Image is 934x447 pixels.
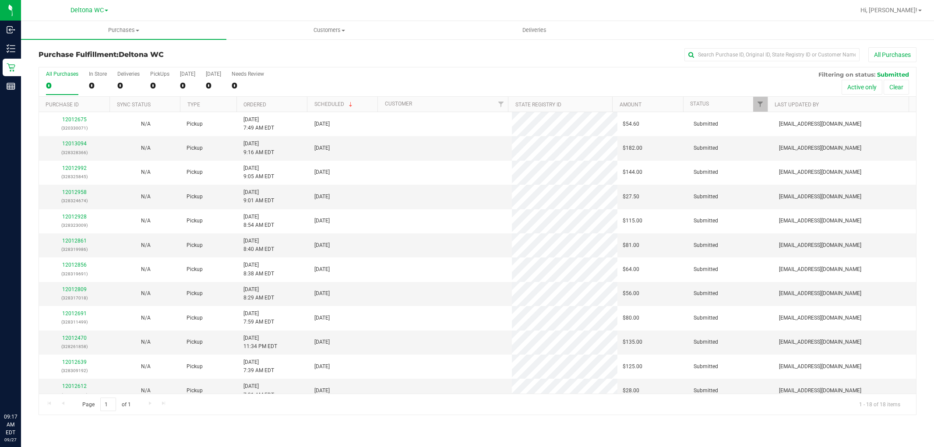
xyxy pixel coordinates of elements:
button: All Purchases [868,47,916,62]
span: Submitted [694,120,718,128]
a: Purchases [21,21,226,39]
span: Not Applicable [141,242,151,248]
a: Customers [226,21,432,39]
span: Not Applicable [141,218,151,224]
button: N/A [141,144,151,152]
span: [DATE] [314,241,330,250]
div: 0 [150,81,169,91]
span: $56.00 [623,289,639,298]
span: Submitted [694,217,718,225]
span: $27.50 [623,193,639,201]
span: Submitted [694,144,718,152]
span: Hi, [PERSON_NAME]! [860,7,917,14]
span: Pickup [187,363,203,371]
span: $54.60 [623,120,639,128]
span: Pickup [187,217,203,225]
span: Deltona WC [70,7,104,14]
p: (320330071) [44,124,105,132]
span: [DATE] 7:59 AM EDT [243,310,274,326]
span: [EMAIL_ADDRESS][DOMAIN_NAME] [779,314,861,322]
span: [DATE] [314,144,330,152]
div: 0 [89,81,107,91]
a: 12012612 [62,383,87,389]
span: [DATE] 9:05 AM EDT [243,164,274,181]
p: (328261858) [44,342,105,351]
span: [DATE] [314,217,330,225]
span: [DATE] 8:40 AM EDT [243,237,274,253]
inline-svg: Inventory [7,44,15,53]
span: Page of 1 [75,398,138,411]
div: Deliveries [117,71,140,77]
span: $135.00 [623,338,642,346]
span: Not Applicable [141,315,151,321]
span: Pickup [187,168,203,176]
button: N/A [141,217,151,225]
button: N/A [141,338,151,346]
span: Submitted [694,265,718,274]
span: [DATE] 8:54 AM EDT [243,213,274,229]
span: $182.00 [623,144,642,152]
span: [DATE] [314,168,330,176]
span: Pickup [187,338,203,346]
inline-svg: Reports [7,82,15,91]
span: Purchases [21,26,226,34]
a: Filter [753,97,768,112]
a: Purchase ID [46,102,79,108]
span: Filtering on status: [818,71,875,78]
span: Submitted [694,314,718,322]
a: Deliveries [432,21,637,39]
span: [DATE] [314,338,330,346]
input: Search Purchase ID, Original ID, State Registry ID or Customer Name... [684,48,860,61]
span: [EMAIL_ADDRESS][DOMAIN_NAME] [779,265,861,274]
a: 12012809 [62,286,87,292]
div: PickUps [150,71,169,77]
inline-svg: Inbound [7,25,15,34]
a: 12013094 [62,141,87,147]
span: Deliveries [511,26,558,34]
button: N/A [141,120,151,128]
span: [EMAIL_ADDRESS][DOMAIN_NAME] [779,168,861,176]
a: 12012639 [62,359,87,365]
div: Needs Review [232,71,264,77]
div: 0 [232,81,264,91]
div: 0 [46,81,78,91]
a: Amount [620,102,641,108]
span: [DATE] [314,193,330,201]
button: N/A [141,193,151,201]
p: (328324674) [44,197,105,205]
button: N/A [141,289,151,298]
span: $81.00 [623,241,639,250]
span: $144.00 [623,168,642,176]
span: [DATE] [314,120,330,128]
span: Not Applicable [141,387,151,394]
a: Sync Status [117,102,151,108]
span: $80.00 [623,314,639,322]
p: 09:17 AM EDT [4,413,17,436]
span: Not Applicable [141,339,151,345]
span: Not Applicable [141,290,151,296]
a: 12012691 [62,310,87,317]
div: All Purchases [46,71,78,77]
p: (328308170) [44,391,105,399]
span: Submitted [694,193,718,201]
p: (328317018) [44,294,105,302]
span: Submitted [694,168,718,176]
span: Pickup [187,144,203,152]
div: [DATE] [206,71,221,77]
a: Type [187,102,200,108]
span: Deltona WC [119,50,164,59]
span: Submitted [694,338,718,346]
span: $115.00 [623,217,642,225]
span: 1 - 18 of 18 items [852,398,907,411]
a: 12012470 [62,335,87,341]
span: Pickup [187,314,203,322]
p: (328319986) [44,245,105,253]
span: [DATE] [314,314,330,322]
span: [EMAIL_ADDRESS][DOMAIN_NAME] [779,387,861,395]
button: Active only [842,80,882,95]
a: Last Updated By [775,102,819,108]
span: [EMAIL_ADDRESS][DOMAIN_NAME] [779,144,861,152]
span: [DATE] 7:49 AM EDT [243,116,274,132]
input: 1 [100,398,116,411]
span: [DATE] 8:29 AM EDT [243,285,274,302]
